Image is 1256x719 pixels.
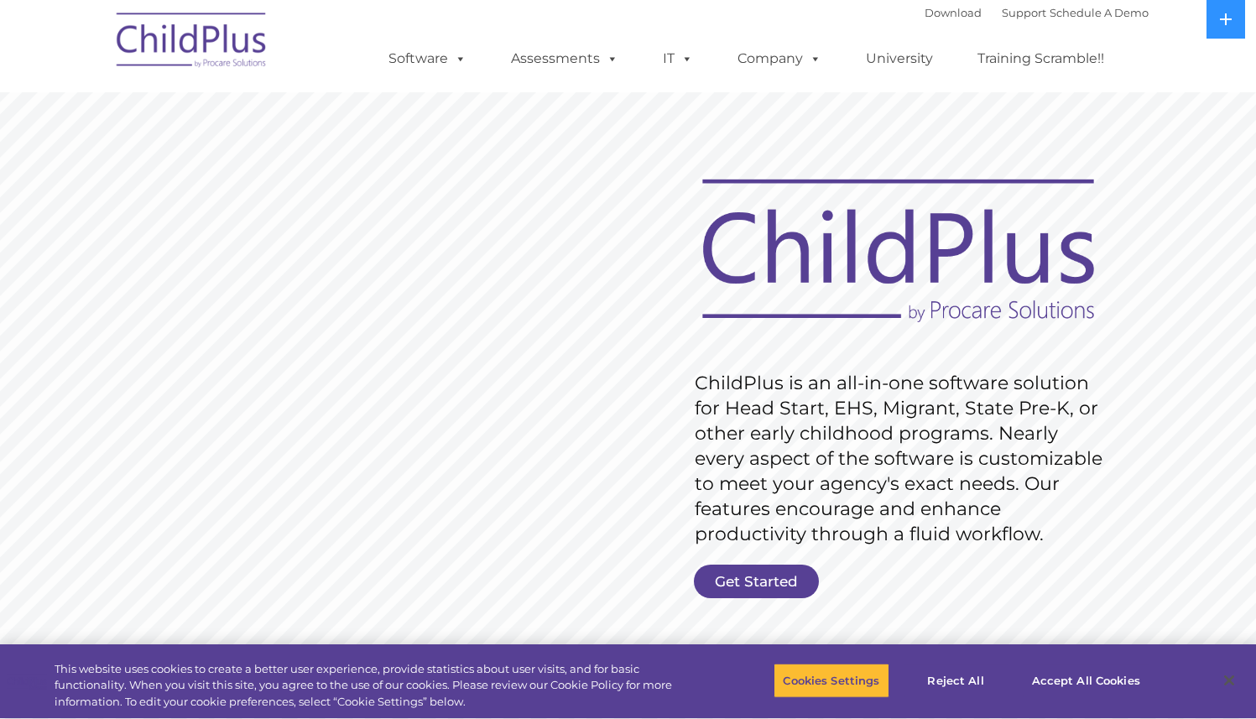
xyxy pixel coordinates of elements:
a: IT [646,42,710,76]
button: Reject All [904,663,1008,698]
a: Software [372,42,483,76]
a: University [849,42,950,76]
a: Company [721,42,838,76]
rs-layer: ChildPlus is an all-in-one software solution for Head Start, EHS, Migrant, State Pre-K, or other ... [695,371,1111,547]
a: Get Started [694,565,819,598]
a: Training Scramble!! [961,42,1121,76]
a: Download [925,6,982,19]
div: This website uses cookies to create a better user experience, provide statistics about user visit... [55,661,691,711]
img: ChildPlus by Procare Solutions [108,1,276,85]
button: Accept All Cookies [1023,663,1149,698]
button: Close [1211,662,1248,699]
button: Cookies Settings [774,663,889,698]
font: | [925,6,1149,19]
a: Schedule A Demo [1050,6,1149,19]
a: Support [1002,6,1046,19]
a: Assessments [494,42,635,76]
